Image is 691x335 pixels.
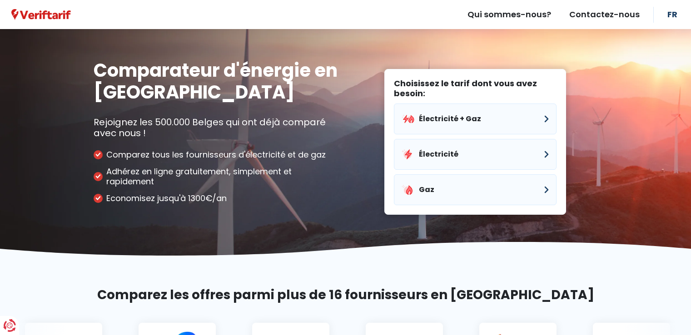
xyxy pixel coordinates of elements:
[94,286,598,305] h2: Comparez les offres parmi plus de 16 fournisseurs en [GEOGRAPHIC_DATA]
[394,103,557,134] button: Électricité + Gaz
[94,193,339,203] li: Economisez jusqu'à 1300€/an
[394,79,557,98] label: Choisissez le tarif dont vous avez besoin:
[94,59,339,103] h1: Comparateur d'énergie en [GEOGRAPHIC_DATA]
[394,174,557,205] button: Gaz
[11,9,71,20] img: Veriftarif logo
[11,9,71,20] a: Veriftarif
[94,150,339,160] li: Comparez tous les fournisseurs d'électricité et de gaz
[94,117,339,138] p: Rejoignez les 500.000 Belges qui ont déjà comparé avec nous !
[94,167,339,187] li: Adhérez en ligne gratuitement, simplement et rapidement
[394,139,557,170] button: Électricité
